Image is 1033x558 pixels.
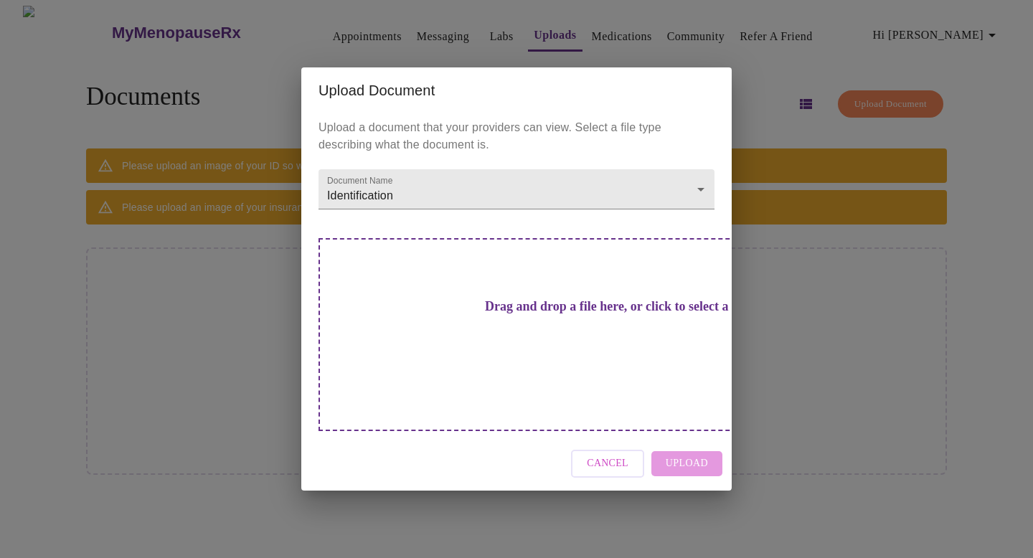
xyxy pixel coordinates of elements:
span: Cancel [587,455,628,473]
p: Upload a document that your providers can view. Select a file type describing what the document is. [319,119,714,153]
div: Identification [319,169,714,209]
h2: Upload Document [319,79,714,102]
button: Cancel [571,450,644,478]
h3: Drag and drop a file here, or click to select a file [419,299,815,314]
